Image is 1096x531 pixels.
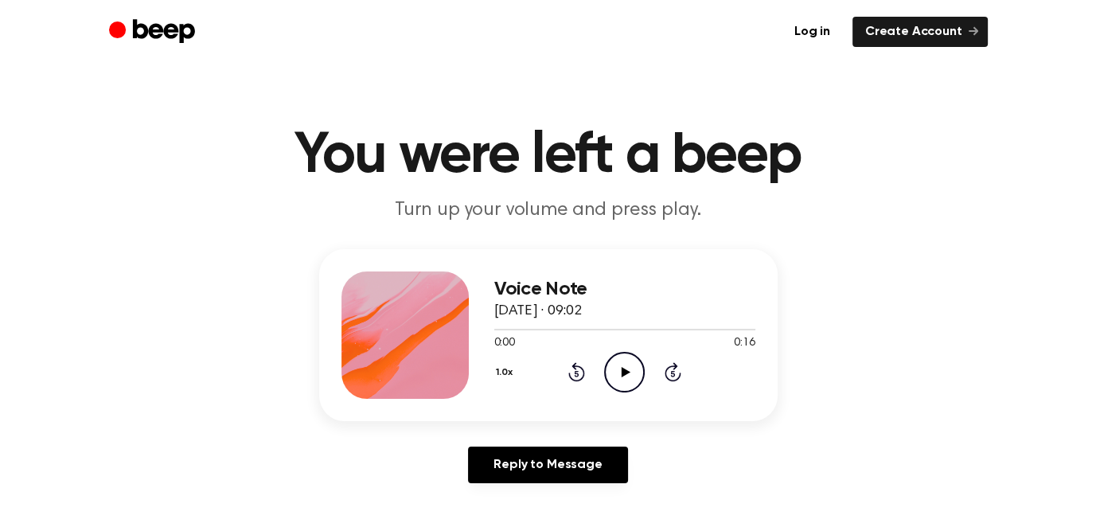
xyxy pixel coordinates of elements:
[494,279,755,300] h3: Voice Note
[782,17,843,47] a: Log in
[734,335,755,352] span: 0:16
[141,127,956,185] h1: You were left a beep
[852,17,988,47] a: Create Account
[243,197,854,224] p: Turn up your volume and press play.
[494,304,582,318] span: [DATE] · 09:02
[468,447,627,483] a: Reply to Message
[494,359,519,386] button: 1.0x
[494,335,515,352] span: 0:00
[109,17,199,48] a: Beep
